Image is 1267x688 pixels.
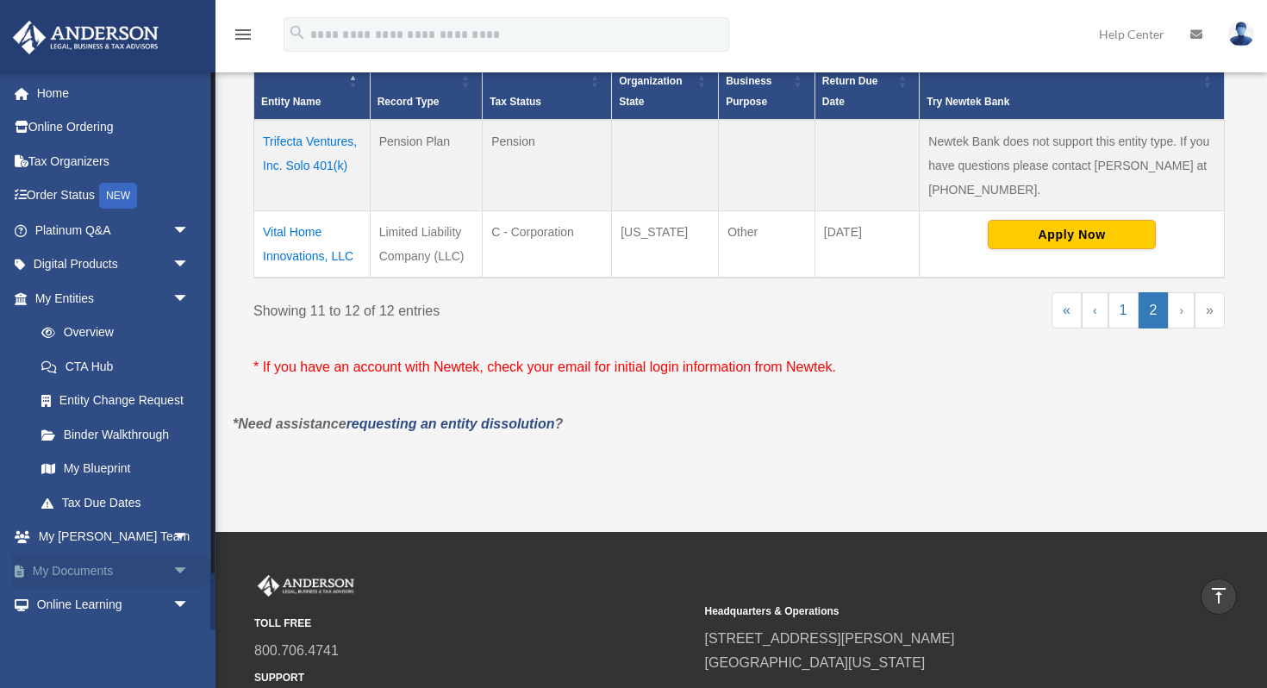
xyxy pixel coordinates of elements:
span: arrow_drop_down [172,247,207,283]
a: Last [1195,292,1225,328]
a: Next [1168,292,1195,328]
a: [GEOGRAPHIC_DATA][US_STATE] [705,655,926,670]
td: Pension Plan [370,120,482,211]
span: Entity Name [261,96,321,108]
a: My Documentsarrow_drop_down [12,554,215,588]
a: Entity Change Request [24,384,207,418]
a: 1 [1108,292,1139,328]
a: My Blueprint [24,452,207,486]
i: vertical_align_top [1208,585,1229,606]
div: Showing 11 to 12 of 12 entries [253,292,727,323]
a: Platinum Q&Aarrow_drop_down [12,213,215,247]
a: Online Ordering [12,110,215,145]
th: Tax Status: Activate to sort [483,42,612,120]
a: requesting an entity dissolution [346,416,555,431]
a: My Entitiesarrow_drop_down [12,281,207,316]
a: Home [12,76,215,110]
a: [STREET_ADDRESS][PERSON_NAME] [705,631,955,646]
td: Newtek Bank does not support this entity type. If you have questions please contact [PERSON_NAME]... [920,120,1225,211]
span: Organization State [619,75,682,108]
th: Try Newtek Bank : Activate to sort [920,42,1225,120]
span: arrow_drop_down [172,213,207,248]
button: Apply Now [988,220,1156,249]
a: First [1052,292,1082,328]
i: search [288,23,307,42]
small: SUPPORT [254,669,693,687]
th: Entity Name: Activate to invert sorting [254,42,371,120]
span: Federal Return Due Date [822,54,878,108]
td: [DATE] [814,210,919,278]
div: Try Newtek Bank [927,91,1198,112]
a: 800.706.4741 [254,643,339,658]
a: Binder Walkthrough [24,417,207,452]
p: * If you have an account with Newtek, check your email for initial login information from Newtek. [253,355,1225,379]
a: CTA Hub [24,349,207,384]
span: arrow_drop_down [172,554,207,589]
th: Organization State: Activate to sort [612,42,719,120]
img: Anderson Advisors Platinum Portal [8,21,164,54]
a: Previous [1082,292,1108,328]
td: C - Corporation [483,210,612,278]
a: Order StatusNEW [12,178,215,214]
span: arrow_drop_down [172,622,207,657]
a: Online Learningarrow_drop_down [12,588,215,622]
span: Business Purpose [726,75,771,108]
a: menu [233,30,253,45]
span: Record Type [378,96,440,108]
span: arrow_drop_down [172,520,207,555]
th: Record Type: Activate to sort [370,42,482,120]
small: Headquarters & Operations [705,603,1144,621]
a: Billingarrow_drop_down [12,622,215,656]
a: Overview [24,316,198,350]
em: *Need assistance ? [233,416,563,431]
td: [US_STATE] [612,210,719,278]
i: menu [233,24,253,45]
span: Tax Status [490,96,541,108]
a: Tax Organizers [12,144,215,178]
a: vertical_align_top [1201,579,1237,615]
th: Federal Return Due Date: Activate to sort [814,42,919,120]
td: Trifecta Ventures, Inc. Solo 401(k) [254,120,371,211]
a: 2 [1139,292,1169,328]
img: User Pic [1228,22,1254,47]
span: arrow_drop_down [172,588,207,623]
td: Vital Home Innovations, LLC [254,210,371,278]
div: NEW [99,183,137,209]
span: arrow_drop_down [172,281,207,316]
a: My [PERSON_NAME] Teamarrow_drop_down [12,520,215,554]
a: Digital Productsarrow_drop_down [12,247,215,282]
td: Other [719,210,815,278]
img: Anderson Advisors Platinum Portal [254,575,358,597]
td: Pension [483,120,612,211]
a: Tax Due Dates [24,485,207,520]
th: Business Purpose: Activate to sort [719,42,815,120]
small: TOLL FREE [254,615,693,633]
td: Limited Liability Company (LLC) [370,210,482,278]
